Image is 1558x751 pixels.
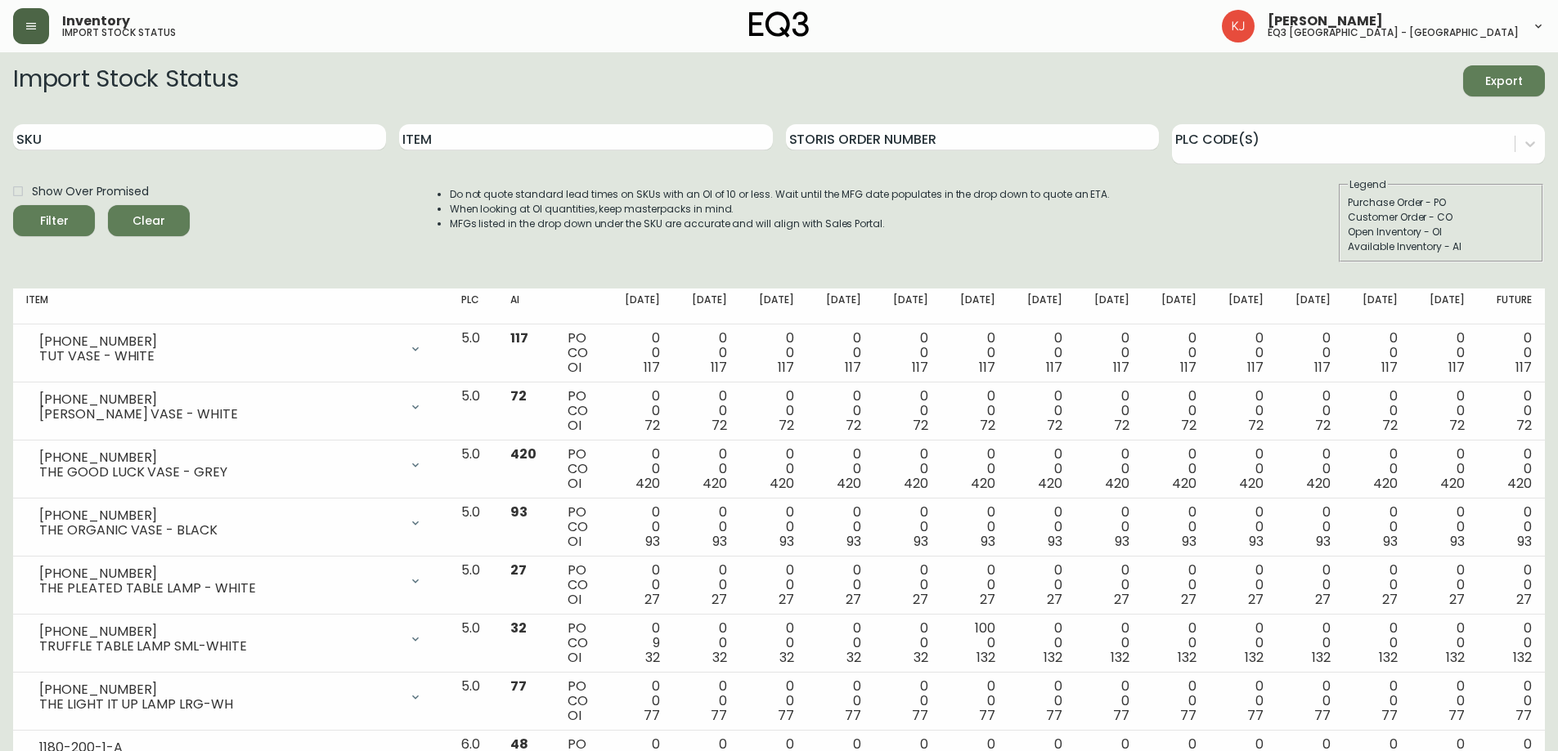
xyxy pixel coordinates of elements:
[1424,331,1465,375] div: 0 0
[913,590,928,609] span: 27
[1249,532,1264,551] span: 93
[510,561,527,579] span: 27
[1113,706,1129,725] span: 77
[1515,358,1532,377] span: 117
[39,624,399,639] div: [PHONE_NUMBER]
[568,474,581,493] span: OI
[1348,210,1534,225] div: Customer Order - CO
[1046,358,1062,377] span: 117
[1156,389,1197,433] div: 0 0
[712,590,727,609] span: 27
[807,288,874,324] th: [DATE]
[1105,474,1129,493] span: 420
[1021,331,1062,375] div: 0 0
[1315,590,1331,609] span: 27
[703,474,727,493] span: 420
[779,590,794,609] span: 27
[1491,621,1532,665] div: 0 0
[1156,331,1197,375] div: 0 0
[619,621,660,665] div: 0 9
[1440,474,1465,493] span: 420
[1463,65,1545,96] button: Export
[1411,288,1478,324] th: [DATE]
[980,416,995,435] span: 72
[1515,706,1532,725] span: 77
[712,532,727,551] span: 93
[62,15,130,28] span: Inventory
[568,679,592,723] div: PO CO
[979,706,995,725] span: 77
[753,389,794,433] div: 0 0
[62,28,176,38] h5: import stock status
[1021,679,1062,723] div: 0 0
[887,389,928,433] div: 0 0
[846,416,861,435] span: 72
[820,331,861,375] div: 0 0
[1491,563,1532,607] div: 0 0
[644,416,660,435] span: 72
[568,416,581,435] span: OI
[39,523,399,538] div: THE ORGANIC VASE - BLACK
[1383,532,1398,551] span: 93
[954,679,995,723] div: 0 0
[914,532,928,551] span: 93
[1290,447,1331,491] div: 0 0
[1491,331,1532,375] div: 0 0
[121,211,177,231] span: Clear
[1178,648,1197,667] span: 132
[1223,447,1264,491] div: 0 0
[568,389,592,433] div: PO CO
[1210,288,1277,324] th: [DATE]
[448,498,497,557] td: 5.0
[619,505,660,549] div: 0 0
[39,566,399,581] div: [PHONE_NUMBER]
[1048,532,1062,551] span: 93
[1075,288,1143,324] th: [DATE]
[510,619,527,637] span: 32
[1156,679,1197,723] div: 0 0
[1424,389,1465,433] div: 0 0
[1357,331,1398,375] div: 0 0
[846,532,861,551] span: 93
[686,389,727,433] div: 0 0
[1507,474,1532,493] span: 420
[1247,706,1264,725] span: 77
[845,358,861,377] span: 117
[779,416,794,435] span: 72
[568,648,581,667] span: OI
[1223,505,1264,549] div: 0 0
[1491,389,1532,433] div: 0 0
[887,331,928,375] div: 0 0
[568,447,592,491] div: PO CO
[39,682,399,697] div: [PHONE_NUMBER]
[1038,474,1062,493] span: 420
[450,217,1111,231] li: MFGs listed in the drop down under the SKU are accurate and will align with Sales Portal.
[1348,239,1534,254] div: Available Inventory - AI
[1381,706,1398,725] span: 77
[913,416,928,435] span: 72
[753,621,794,665] div: 0 0
[740,288,807,324] th: [DATE]
[887,447,928,491] div: 0 0
[1008,288,1075,324] th: [DATE]
[1248,590,1264,609] span: 27
[1223,563,1264,607] div: 0 0
[1290,679,1331,723] div: 0 0
[510,677,527,695] span: 77
[1312,648,1331,667] span: 132
[39,465,399,480] div: THE GOOD LUCK VASE - GREY
[1115,532,1129,551] span: 93
[770,474,794,493] span: 420
[619,389,660,433] div: 0 0
[568,358,581,377] span: OI
[904,474,928,493] span: 420
[1143,288,1210,324] th: [DATE]
[619,447,660,491] div: 0 0
[686,331,727,375] div: 0 0
[448,673,497,731] td: 5.0
[1449,416,1465,435] span: 72
[954,389,995,433] div: 0 0
[448,288,497,324] th: PLC
[1424,505,1465,549] div: 0 0
[1021,389,1062,433] div: 0 0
